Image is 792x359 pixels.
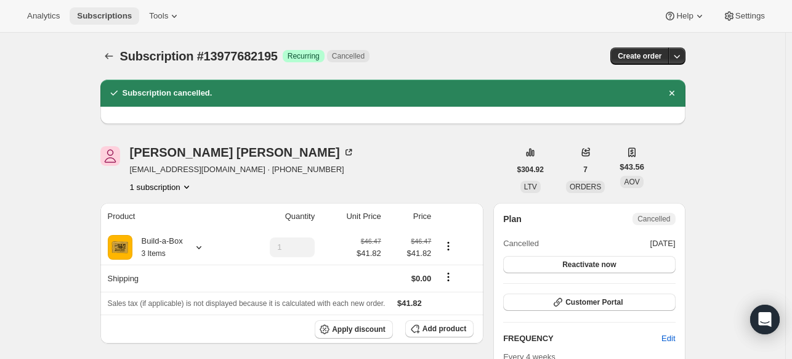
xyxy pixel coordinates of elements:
small: $46.47 [411,237,431,245]
button: Subscriptions [100,47,118,65]
span: AOV [624,178,639,186]
h2: FREQUENCY [503,332,661,345]
img: product img [108,235,132,260]
span: Cancelled [503,237,539,250]
button: Settings [716,7,772,25]
button: Apply discount [315,320,393,339]
span: Edit [661,332,675,345]
span: $0.00 [411,274,432,283]
th: Unit Price [318,203,385,230]
button: Analytics [20,7,67,25]
span: ORDERS [570,183,601,191]
button: $304.92 [510,161,551,178]
div: Open Intercom Messenger [750,305,780,334]
span: Subscription #13977682195 [120,49,278,63]
span: Subscriptions [77,11,132,21]
span: Apply discount [332,324,386,334]
span: 7 [583,165,588,175]
span: $41.82 [397,299,422,308]
button: Subscriptions [70,7,139,25]
button: Help [657,7,713,25]
span: Settings [735,11,765,21]
button: Tools [142,7,188,25]
button: Add product [405,320,474,337]
div: Build-a-Box [132,235,183,260]
span: [DATE] [650,237,676,250]
span: Cancelled [332,51,365,61]
button: Reactivate now [503,256,675,273]
button: Shipping actions [438,270,458,284]
span: $41.82 [389,247,432,260]
th: Quantity [236,203,318,230]
span: [EMAIL_ADDRESS][DOMAIN_NAME] · [PHONE_NUMBER] [130,163,355,176]
th: Price [385,203,435,230]
span: $304.92 [517,165,544,175]
th: Product [100,203,236,230]
small: 3 Items [142,249,166,258]
button: Product actions [130,181,193,193]
button: Dismiss notification [663,85,681,102]
span: Cancelled [637,214,670,224]
button: Create order [610,47,669,65]
th: Shipping [100,265,236,292]
button: Customer Portal [503,294,675,311]
button: Product actions [438,239,458,253]
span: Add product [422,324,466,334]
h2: Subscription cancelled. [123,87,212,99]
span: Analytics [27,11,60,21]
button: Edit [654,329,682,349]
span: Customer Portal [565,297,623,307]
button: 7 [576,161,595,178]
span: Sales tax (if applicable) is not displayed because it is calculated with each new order. [108,299,386,308]
span: Ted Shatz [100,146,120,166]
span: Help [676,11,693,21]
span: Recurring [288,51,320,61]
h2: Plan [503,213,522,225]
span: Reactivate now [562,260,616,270]
span: Tools [149,11,168,21]
small: $46.47 [361,237,381,245]
span: Create order [618,51,661,61]
span: $41.82 [357,247,381,260]
div: [PERSON_NAME] [PERSON_NAME] [130,146,355,159]
span: $43.56 [620,161,644,173]
span: LTV [524,183,537,191]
